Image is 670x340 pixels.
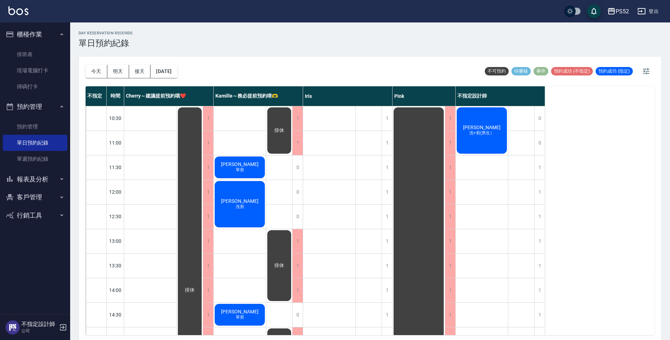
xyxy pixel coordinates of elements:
[534,303,545,327] div: 1
[382,180,392,204] div: 1
[534,131,545,155] div: 0
[107,253,124,278] div: 13:30
[382,278,392,302] div: 1
[234,204,246,210] span: 洗剪
[3,62,67,79] a: 現場電腦打卡
[445,180,455,204] div: 1
[273,127,286,134] span: 排休
[534,254,545,278] div: 1
[3,206,67,225] button: 行銷工具
[203,155,213,180] div: 1
[3,119,67,135] a: 預約管理
[107,106,124,131] div: 10:30
[234,167,246,173] span: 單剪
[21,328,57,334] p: 公司
[596,68,633,74] span: 預約成功 (指定)
[445,278,455,302] div: 1
[21,321,57,328] h5: 不指定設計師
[79,38,133,48] h3: 單日預約紀錄
[203,106,213,131] div: 1
[220,198,260,204] span: [PERSON_NAME]
[203,229,213,253] div: 1
[6,320,20,334] img: Person
[445,155,455,180] div: 1
[107,278,124,302] div: 14:00
[234,314,246,320] span: 單剪
[292,155,303,180] div: 0
[203,278,213,302] div: 1
[220,161,260,167] span: [PERSON_NAME]
[203,131,213,155] div: 1
[107,204,124,229] div: 12:30
[445,205,455,229] div: 1
[445,303,455,327] div: 1
[382,155,392,180] div: 1
[3,98,67,116] button: 預約管理
[150,65,177,78] button: [DATE]
[292,106,303,131] div: 1
[382,106,392,131] div: 1
[129,65,151,78] button: 後天
[292,229,303,253] div: 1
[3,79,67,95] a: 掃碼打卡
[79,31,133,35] h2: day Reservation records
[86,65,107,78] button: 今天
[203,254,213,278] div: 1
[445,131,455,155] div: 1
[107,131,124,155] div: 11:00
[273,262,286,269] span: 排休
[86,86,107,106] div: 不指定
[616,7,629,16] div: PS52
[107,229,124,253] div: 13:00
[8,6,28,15] img: Logo
[393,86,456,106] div: Pink
[445,254,455,278] div: 1
[203,303,213,327] div: 1
[292,180,303,204] div: 0
[445,229,455,253] div: 1
[124,86,214,106] div: Cherry～建議提前預約哦❤️
[382,254,392,278] div: 1
[534,68,548,74] span: 事件
[107,65,129,78] button: 明天
[107,155,124,180] div: 11:30
[382,229,392,253] div: 1
[445,106,455,131] div: 1
[382,303,392,327] div: 1
[203,205,213,229] div: 1
[534,106,545,131] div: 0
[462,125,502,130] span: [PERSON_NAME]
[551,68,593,74] span: 預約成功 (不指定)
[220,309,260,314] span: [PERSON_NAME]
[468,130,496,136] span: 洗+剪(男生）
[292,205,303,229] div: 0
[382,205,392,229] div: 1
[3,170,67,188] button: 報表及分析
[183,287,196,293] span: 排休
[3,151,67,167] a: 單週預約紀錄
[485,68,509,74] span: 不可預約
[3,188,67,206] button: 客戶管理
[292,303,303,327] div: 0
[107,180,124,204] div: 12:00
[534,180,545,204] div: 1
[587,4,601,18] button: save
[3,25,67,44] button: 櫃檯作業
[534,205,545,229] div: 1
[3,135,67,151] a: 單日預約紀錄
[107,302,124,327] div: 14:30
[107,86,124,106] div: 時間
[511,68,531,74] span: 待審核
[292,131,303,155] div: 1
[203,180,213,204] div: 1
[635,5,662,18] button: 登出
[604,4,632,19] button: PS52
[214,86,303,106] div: Kamille～務必提前預約唷🫶
[534,278,545,302] div: 1
[382,131,392,155] div: 1
[534,229,545,253] div: 1
[303,86,393,106] div: Iris
[456,86,545,106] div: 不指定設計師
[534,155,545,180] div: 1
[3,46,67,62] a: 排班表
